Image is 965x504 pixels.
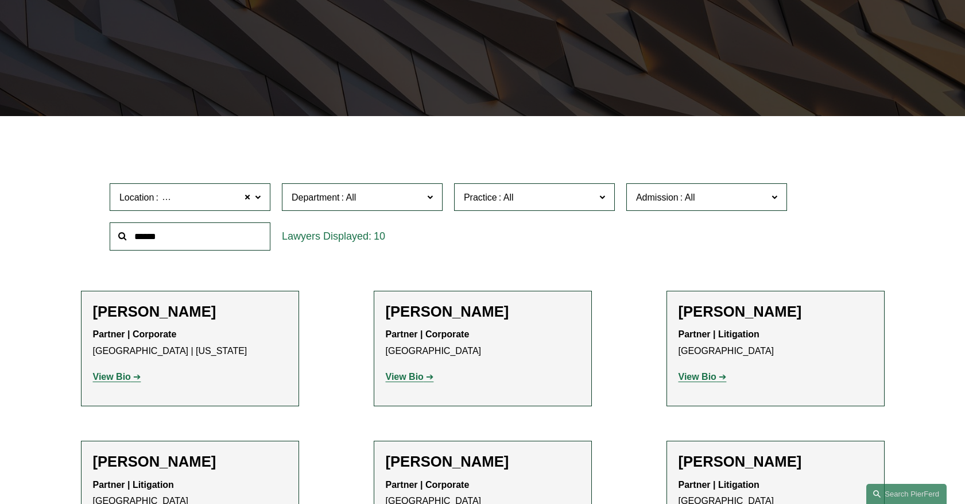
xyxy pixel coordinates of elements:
strong: Partner | Litigation [679,480,759,490]
h2: [PERSON_NAME] [386,453,580,471]
span: Location [119,193,154,202]
a: View Bio [93,372,141,382]
span: 10 [374,230,385,242]
strong: Partner | Corporate [386,329,470,339]
strong: View Bio [386,372,424,382]
span: [GEOGRAPHIC_DATA] [160,190,256,205]
strong: Partner | Litigation [679,329,759,339]
a: Search this site [866,484,947,504]
a: View Bio [386,372,434,382]
strong: Partner | Corporate [93,329,177,339]
strong: Partner | Litigation [93,480,174,490]
p: [GEOGRAPHIC_DATA] [386,326,580,360]
strong: Partner | Corporate [386,480,470,490]
h2: [PERSON_NAME] [679,453,873,471]
h2: [PERSON_NAME] [679,303,873,321]
span: Practice [464,193,497,202]
strong: View Bio [93,372,131,382]
h2: [PERSON_NAME] [386,303,580,321]
p: [GEOGRAPHIC_DATA] | [US_STATE] [93,326,287,360]
p: [GEOGRAPHIC_DATA] [679,326,873,360]
strong: View Bio [679,372,716,382]
span: Department [292,193,340,202]
span: Admission [636,193,679,202]
a: View Bio [679,372,727,382]
h2: [PERSON_NAME] [93,303,287,321]
h2: [PERSON_NAME] [93,453,287,471]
